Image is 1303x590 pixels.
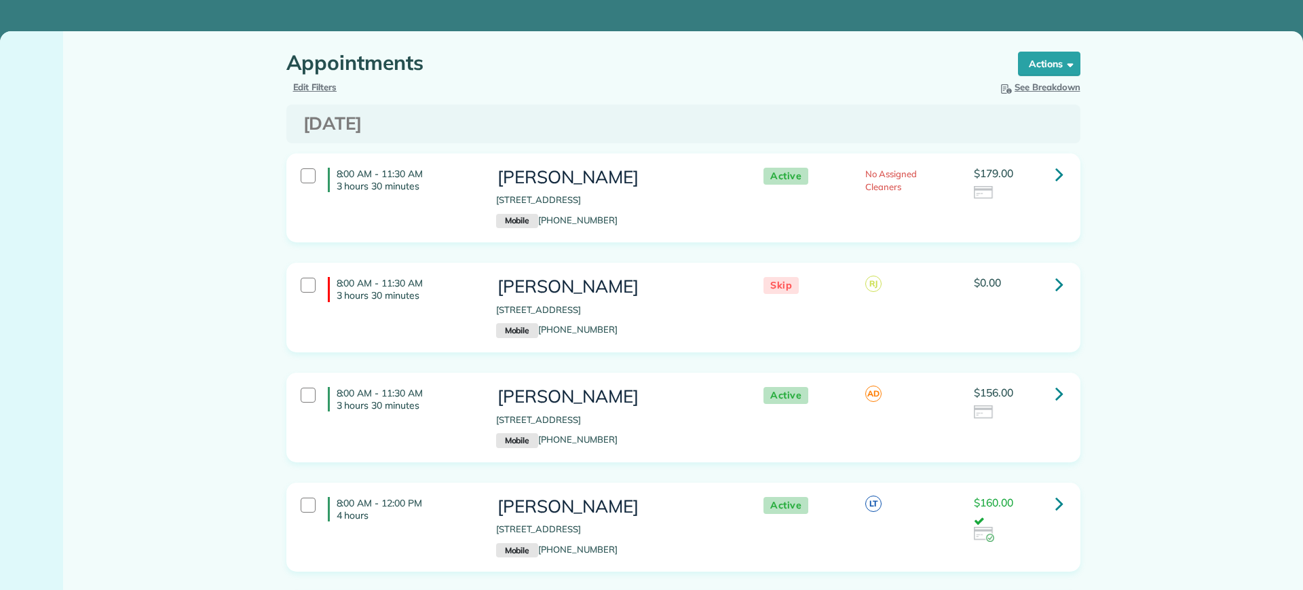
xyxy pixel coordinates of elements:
[286,52,992,74] h1: Appointments
[763,387,808,404] span: Active
[974,276,1001,289] span: $0.00
[974,405,994,420] img: icon_credit_card_neutral-3d9a980bd25ce6dbb0f2033d7200983694762465c175678fcbc2d8f4bc43548e.png
[496,168,736,187] h3: [PERSON_NAME]
[337,509,476,521] p: 4 hours
[974,527,994,542] img: icon_credit_card_success-27c2c4fc500a7f1a58a13ef14842cb958d03041fefb464fd2e53c949a5770e83.png
[328,387,476,411] h4: 8:00 AM - 11:30 AM
[998,81,1080,94] button: See Breakdown
[496,543,538,558] small: Mobile
[974,496,1013,509] span: $160.00
[763,277,799,294] span: Skip
[496,277,736,297] h3: [PERSON_NAME]
[1018,52,1080,76] button: Actions
[496,323,538,338] small: Mobile
[496,324,618,335] a: Mobile[PHONE_NUMBER]
[496,523,736,536] p: [STREET_ADDRESS]
[293,81,337,92] a: Edit Filters
[303,114,1063,134] h3: [DATE]
[496,193,736,207] p: [STREET_ADDRESS]
[328,277,476,301] h4: 8:00 AM - 11:30 AM
[496,433,538,448] small: Mobile
[763,168,808,185] span: Active
[865,386,882,402] span: AD
[496,413,736,427] p: [STREET_ADDRESS]
[496,387,736,407] h3: [PERSON_NAME]
[974,186,994,201] img: icon_credit_card_neutral-3d9a980bd25ce6dbb0f2033d7200983694762465c175678fcbc2d8f4bc43548e.png
[496,497,736,517] h3: [PERSON_NAME]
[865,496,882,512] span: LT
[496,303,736,317] p: [STREET_ADDRESS]
[496,544,618,555] a: Mobile[PHONE_NUMBER]
[496,215,618,225] a: Mobile[PHONE_NUMBER]
[496,214,538,229] small: Mobile
[865,276,882,292] span: RJ
[496,434,618,445] a: Mobile[PHONE_NUMBER]
[763,497,808,514] span: Active
[865,168,917,193] span: No Assigned Cleaners
[328,497,476,521] h4: 8:00 AM - 12:00 PM
[974,386,1013,399] span: $156.00
[337,399,476,411] p: 3 hours 30 minutes
[974,166,1013,180] span: $179.00
[337,289,476,301] p: 3 hours 30 minutes
[337,180,476,192] p: 3 hours 30 minutes
[328,168,476,192] h4: 8:00 AM - 11:30 AM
